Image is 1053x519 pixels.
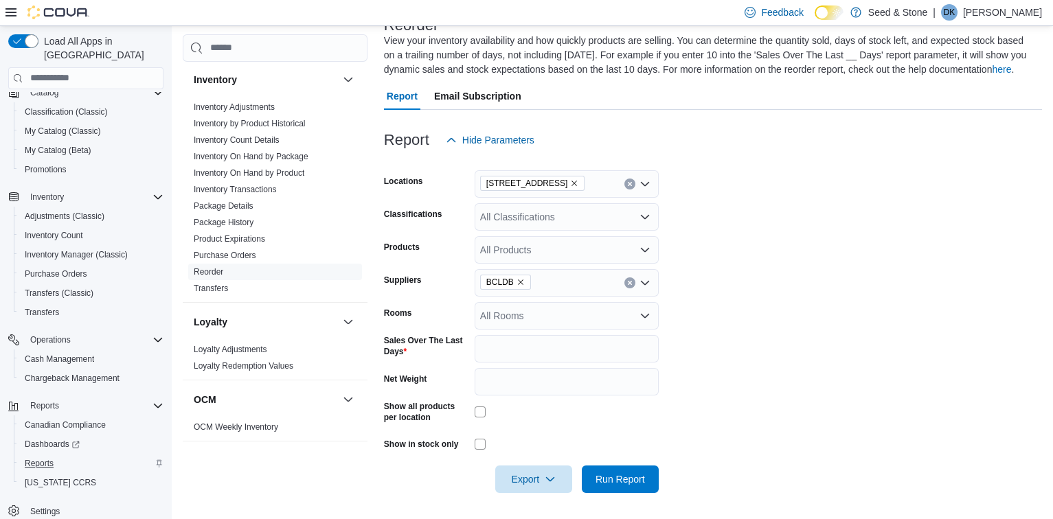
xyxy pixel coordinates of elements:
span: My Catalog (Classic) [25,126,101,137]
span: Inventory On Hand by Product [194,168,304,178]
label: Rooms [384,308,412,319]
button: Loyalty [340,314,356,330]
button: Open list of options [639,310,650,321]
span: Reports [19,455,163,472]
span: Inventory Manager (Classic) [19,246,163,263]
span: Purchase Orders [194,250,256,261]
div: OCM [183,419,367,441]
span: Feedback [761,5,803,19]
button: Remove 1502 Admirals Road from selection in this group [570,179,578,187]
span: Reports [25,397,163,414]
button: OCM [340,391,356,408]
button: Promotions [14,160,169,179]
span: Settings [30,506,60,517]
span: Catalog [25,84,163,101]
span: Product Expirations [194,233,265,244]
button: Reports [25,397,65,414]
a: Inventory Manager (Classic) [19,246,133,263]
span: Inventory Count Details [194,135,280,146]
button: Run Report [582,465,659,493]
a: Reports [19,455,59,472]
span: Loyalty Adjustments [194,344,267,355]
span: Run Report [596,472,645,486]
a: Loyalty Redemption Values [194,361,293,371]
label: Show all products per location [384,401,469,423]
input: Dark Mode [815,5,843,20]
a: Chargeback Management [19,370,125,387]
label: Show in stock only [384,439,459,450]
span: Inventory [25,189,163,205]
span: [US_STATE] CCRS [25,477,96,488]
button: [US_STATE] CCRS [14,473,169,492]
span: Cash Management [19,351,163,367]
button: Clear input [624,277,635,288]
span: Inventory Adjustments [194,102,275,113]
label: Sales Over The Last Days [384,335,469,357]
button: Purchase Orders [14,264,169,284]
button: Cash Management [14,349,169,369]
a: Cash Management [19,351,100,367]
button: Inventory [194,73,337,86]
a: Inventory On Hand by Package [194,152,308,161]
a: [US_STATE] CCRS [19,474,102,491]
span: Canadian Compliance [19,417,163,433]
button: Operations [3,330,169,349]
span: Promotions [19,161,163,178]
a: My Catalog (Classic) [19,123,106,139]
a: Transfers (Classic) [19,285,99,301]
span: Reports [30,400,59,411]
span: Dashboards [19,436,163,452]
span: Adjustments (Classic) [25,211,104,222]
h3: Loyalty [194,315,227,329]
button: Open list of options [639,277,650,288]
span: Washington CCRS [19,474,163,491]
span: Settings [25,502,163,519]
span: Operations [25,332,163,348]
button: Transfers [14,303,169,322]
label: Locations [384,176,423,187]
button: Export [495,465,572,493]
span: Inventory by Product Historical [194,118,306,129]
label: Products [384,242,420,253]
h3: OCM [194,393,216,406]
a: Package History [194,218,253,227]
span: 1502 Admirals Road [480,176,585,191]
span: Classification (Classic) [19,104,163,120]
span: Classification (Classic) [25,106,108,117]
a: Inventory by Product Historical [194,119,306,128]
span: Purchase Orders [19,266,163,282]
span: Transfers [19,304,163,321]
span: Inventory Transactions [194,184,277,195]
div: View your inventory availability and how quickly products are selling. You can determine the quan... [384,34,1035,77]
button: Classification (Classic) [14,102,169,122]
span: BCLDB [486,275,514,289]
a: Dashboards [14,435,169,454]
button: OCM [194,393,337,406]
span: Export [503,465,564,493]
button: Canadian Compliance [14,415,169,435]
span: Chargeback Management [19,370,163,387]
span: Reports [25,458,54,469]
span: Catalog [30,87,58,98]
img: Cova [27,5,89,19]
button: Reports [3,396,169,415]
p: | [933,4,936,21]
span: Dashboards [25,439,80,450]
span: Chargeback Management [25,373,120,384]
button: Inventory [3,187,169,207]
button: Open list of options [639,211,650,222]
label: Classifications [384,209,442,220]
span: Purchase Orders [25,268,87,279]
button: Catalog [25,84,64,101]
span: My Catalog (Beta) [19,142,163,159]
span: Cash Management [25,354,94,365]
span: OCM Weekly Inventory [194,422,278,432]
h3: Report [384,132,429,148]
span: Inventory On Hand by Package [194,151,308,162]
a: here [992,64,1011,75]
span: Inventory Count [25,230,83,241]
button: Open list of options [639,244,650,255]
button: Inventory [340,71,356,88]
button: Transfers (Classic) [14,284,169,303]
